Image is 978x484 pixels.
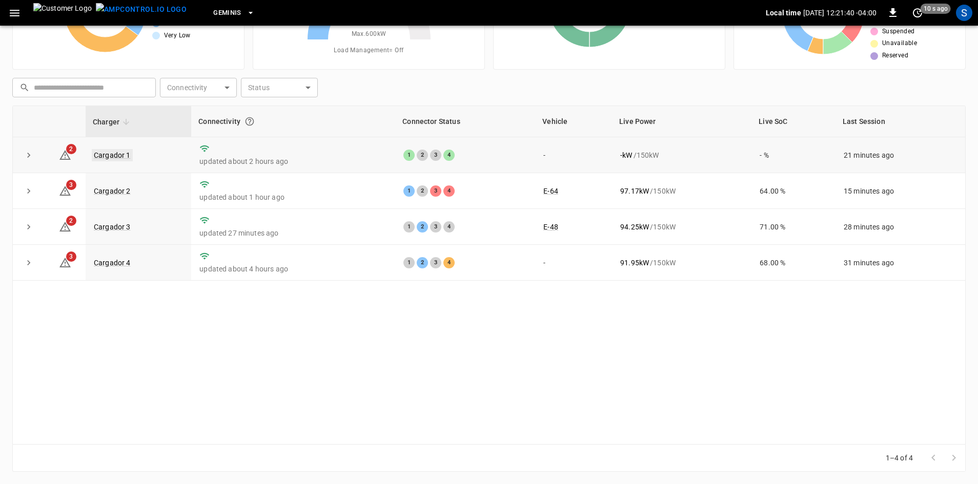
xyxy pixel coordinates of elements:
[535,106,612,137] th: Vehicle
[882,51,908,61] span: Reserved
[430,150,441,161] div: 3
[66,216,76,226] span: 2
[836,106,965,137] th: Last Session
[59,186,71,194] a: 3
[334,46,403,56] span: Load Management = Off
[751,137,836,173] td: - %
[209,3,259,23] button: Geminis
[836,137,965,173] td: 21 minutes ago
[620,186,649,196] p: 97.17 kW
[836,209,965,245] td: 28 minutes ago
[59,258,71,266] a: 3
[751,106,836,137] th: Live SoC
[543,223,558,231] a: E-48
[66,144,76,154] span: 2
[430,257,441,268] div: 3
[803,8,877,18] p: [DATE] 12:21:40 -04:00
[620,150,743,160] div: / 150 kW
[612,106,751,137] th: Live Power
[882,27,915,37] span: Suspended
[417,150,428,161] div: 2
[395,106,535,137] th: Connector Status
[921,4,951,14] span: 10 s ago
[620,258,649,268] p: 91.95 kW
[21,219,36,235] button: expand row
[751,173,836,209] td: 64.00 %
[198,112,388,131] div: Connectivity
[417,257,428,268] div: 2
[543,187,558,195] a: E-64
[199,264,387,274] p: updated about 4 hours ago
[535,137,612,173] td: -
[751,245,836,281] td: 68.00 %
[33,3,92,23] img: Customer Logo
[66,251,76,262] span: 3
[213,7,241,19] span: Geminis
[886,453,913,463] p: 1–4 of 4
[443,221,455,233] div: 4
[66,180,76,190] span: 3
[59,222,71,230] a: 2
[751,209,836,245] td: 71.00 %
[443,185,455,197] div: 4
[93,116,133,128] span: Charger
[352,29,386,39] span: Max. 600 kW
[164,31,191,41] span: Very Low
[430,221,441,233] div: 3
[836,245,965,281] td: 31 minutes ago
[620,186,743,196] div: / 150 kW
[94,259,131,267] a: Cargador 4
[956,5,972,21] div: profile-icon
[620,258,743,268] div: / 150 kW
[430,185,441,197] div: 3
[443,257,455,268] div: 4
[403,257,415,268] div: 1
[94,187,131,195] a: Cargador 2
[620,222,649,232] p: 94.25 kW
[21,255,36,270] button: expand row
[96,3,187,16] img: ampcontrol.io logo
[443,150,455,161] div: 4
[403,150,415,161] div: 1
[21,148,36,163] button: expand row
[240,112,259,131] button: Connection between the charger and our software.
[92,149,133,161] a: Cargador 1
[836,173,965,209] td: 15 minutes ago
[909,5,926,21] button: set refresh interval
[882,38,917,49] span: Unavailable
[403,221,415,233] div: 1
[199,192,387,202] p: updated about 1 hour ago
[199,156,387,166] p: updated about 2 hours ago
[199,228,387,238] p: updated 27 minutes ago
[417,221,428,233] div: 2
[535,245,612,281] td: -
[403,185,415,197] div: 1
[766,8,801,18] p: Local time
[620,222,743,232] div: / 150 kW
[417,185,428,197] div: 2
[21,183,36,199] button: expand row
[59,150,71,158] a: 2
[620,150,632,160] p: - kW
[94,223,131,231] a: Cargador 3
